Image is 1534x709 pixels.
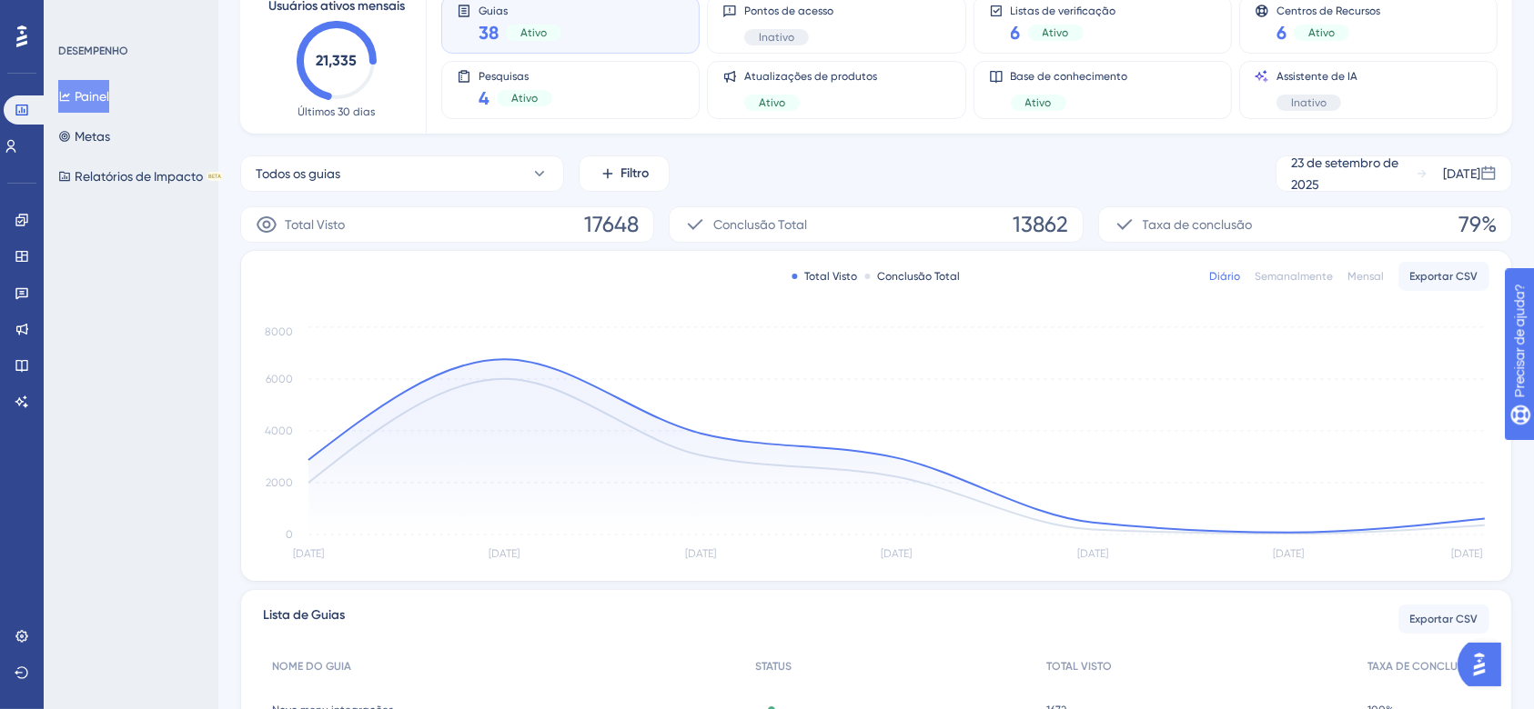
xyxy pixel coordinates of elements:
[298,105,376,118] font: Últimos 30 dias
[479,70,529,83] font: Pesquisas
[1451,548,1482,561] tspan: [DATE]
[1277,5,1380,17] font: Centros de Recursos
[58,80,109,113] button: Painel
[1277,70,1357,83] font: Assistente de IA
[479,87,489,109] font: 4
[43,8,156,22] font: Precisar de ajuda?
[744,5,833,17] font: Pontos de acesso
[266,373,293,385] tspan: 6000
[489,548,520,561] tspan: [DATE]
[1347,270,1384,283] font: Mensal
[759,96,785,109] font: Ativo
[584,212,639,237] font: 17648
[293,548,324,561] tspan: [DATE]
[520,26,547,39] font: Ativo
[1013,212,1068,237] font: 13862
[1143,217,1253,232] font: Taxa de conclusão
[759,31,794,44] font: Inativo
[479,5,508,17] font: Guias
[1274,548,1305,561] tspan: [DATE]
[1291,96,1327,109] font: Inativo
[1011,5,1116,17] font: Listas de verificação
[256,166,340,181] font: Todos os guias
[1458,637,1512,692] iframe: Iniciador do Assistente de IA do UserGuiding
[265,325,293,338] tspan: 8000
[1043,26,1069,39] font: Ativo
[265,424,293,437] tspan: 4000
[1291,155,1398,192] font: 23 de setembro de 2025
[744,70,877,83] font: Atualizações de produtos
[1308,26,1335,39] font: Ativo
[285,217,345,232] font: Total Visto
[579,155,670,192] button: Filtro
[511,92,538,105] font: Ativo
[1011,22,1021,44] font: 6
[1410,270,1478,283] font: Exportar CSV
[240,155,564,192] button: Todos os guias
[1443,166,1480,181] font: [DATE]
[1398,604,1489,634] button: Exportar CSV
[1410,613,1478,625] font: Exportar CSV
[266,476,293,489] tspan: 2000
[317,52,358,69] text: 21,335
[1255,270,1333,283] font: Semanalmente
[1011,70,1128,83] font: Base de conhecimento
[805,270,858,283] font: Total Visto
[58,45,128,57] font: DESEMPENHO
[1277,22,1287,44] font: 6
[1025,96,1052,109] font: Ativo
[755,660,792,673] font: STATUS
[75,169,203,184] font: Relatórios de Impacto
[75,89,109,104] font: Painel
[263,607,345,623] font: Lista de Guias
[208,173,221,179] font: BETA
[58,160,223,193] button: Relatórios de ImpactoBETA
[1367,660,1480,673] font: TAXA DE CONCLUSÃO
[882,548,913,561] tspan: [DATE]
[685,548,716,561] tspan: [DATE]
[479,22,499,44] font: 38
[58,120,110,153] button: Metas
[286,528,293,541] tspan: 0
[713,217,807,232] font: Conclusão Total
[1398,262,1489,291] button: Exportar CSV
[272,660,351,673] font: NOME DO GUIA
[878,270,961,283] font: Conclusão Total
[1046,660,1112,673] font: TOTAL VISTO
[1209,270,1240,283] font: Diário
[1077,548,1108,561] tspan: [DATE]
[1458,212,1497,237] font: 79%
[75,129,110,144] font: Metas
[621,165,650,181] font: Filtro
